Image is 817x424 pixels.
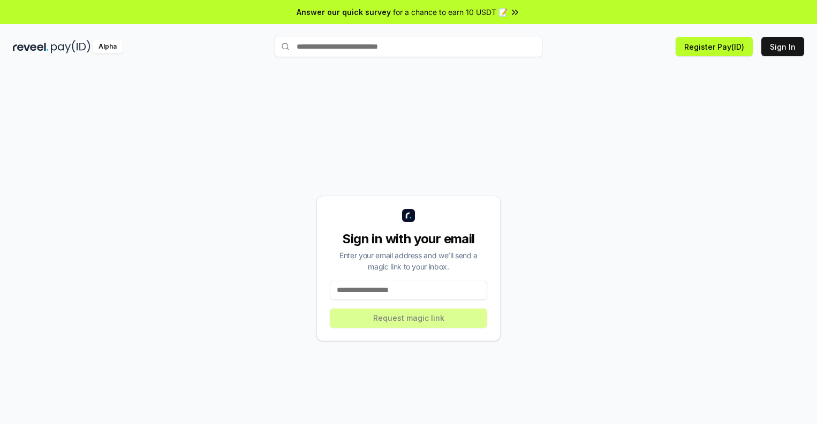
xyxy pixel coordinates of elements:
span: Answer our quick survey [297,6,391,18]
img: pay_id [51,40,90,53]
div: Sign in with your email [330,230,487,248]
img: reveel_dark [13,40,49,53]
button: Register Pay(ID) [676,37,753,56]
img: logo_small [402,209,415,222]
div: Enter your email address and we’ll send a magic link to your inbox. [330,250,487,272]
span: for a chance to earn 10 USDT 📝 [393,6,508,18]
div: Alpha [93,40,123,53]
button: Sign In [761,37,804,56]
